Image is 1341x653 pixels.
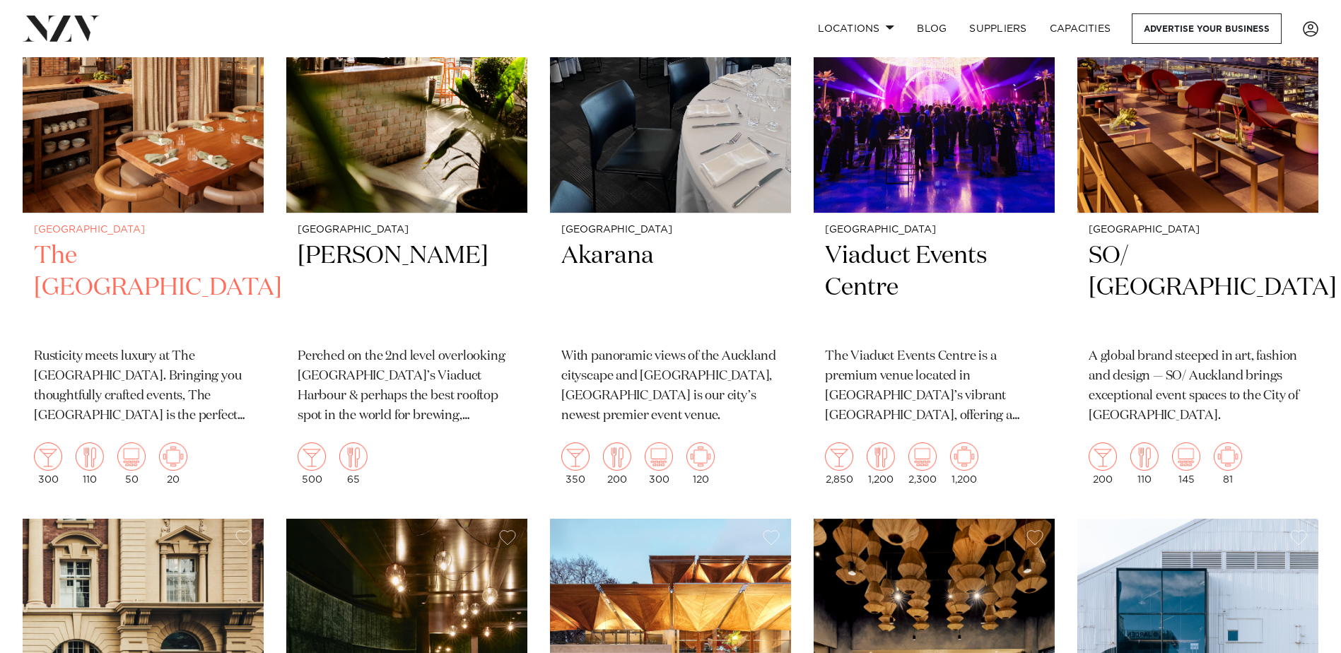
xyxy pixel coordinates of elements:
div: 110 [1130,442,1159,485]
img: dining.png [1130,442,1159,471]
div: 200 [1089,442,1117,485]
img: dining.png [867,442,895,471]
img: meeting.png [1214,442,1242,471]
img: theatre.png [117,442,146,471]
img: meeting.png [686,442,715,471]
img: meeting.png [159,442,187,471]
h2: Akarana [561,240,780,336]
div: 145 [1172,442,1200,485]
img: meeting.png [950,442,978,471]
div: 1,200 [950,442,978,485]
div: 2,850 [825,442,853,485]
div: 2,300 [908,442,937,485]
img: cocktail.png [298,442,326,471]
div: 65 [339,442,368,485]
img: cocktail.png [34,442,62,471]
a: SUPPLIERS [958,13,1038,44]
div: 20 [159,442,187,485]
img: cocktail.png [1089,442,1117,471]
div: 81 [1214,442,1242,485]
div: 50 [117,442,146,485]
h2: [PERSON_NAME] [298,240,516,336]
img: dining.png [603,442,631,471]
img: cocktail.png [825,442,853,471]
a: BLOG [906,13,958,44]
img: dining.png [339,442,368,471]
a: Capacities [1038,13,1123,44]
small: [GEOGRAPHIC_DATA] [561,225,780,235]
img: theatre.png [908,442,937,471]
div: 1,200 [867,442,895,485]
small: [GEOGRAPHIC_DATA] [1089,225,1307,235]
h2: SO/ [GEOGRAPHIC_DATA] [1089,240,1307,336]
div: 200 [603,442,631,485]
a: Advertise your business [1132,13,1282,44]
div: 350 [561,442,590,485]
img: cocktail.png [561,442,590,471]
p: Rusticity meets luxury at The [GEOGRAPHIC_DATA]. Bringing you thoughtfully crafted events, The [G... [34,347,252,426]
small: [GEOGRAPHIC_DATA] [34,225,252,235]
small: [GEOGRAPHIC_DATA] [298,225,516,235]
img: theatre.png [1172,442,1200,471]
div: 120 [686,442,715,485]
p: A global brand steeped in art, fashion and design — SO/ Auckland brings exceptional event spaces ... [1089,347,1307,426]
p: With panoramic views of the Auckland cityscape and [GEOGRAPHIC_DATA], [GEOGRAPHIC_DATA] is our ci... [561,347,780,426]
div: 300 [34,442,62,485]
h2: The [GEOGRAPHIC_DATA] [34,240,252,336]
img: dining.png [76,442,104,471]
div: 110 [76,442,104,485]
div: 500 [298,442,326,485]
img: theatre.png [645,442,673,471]
h2: Viaduct Events Centre [825,240,1043,336]
p: Perched on the 2nd level overlooking [GEOGRAPHIC_DATA]’s Viaduct Harbour & perhaps the best rooft... [298,347,516,426]
img: nzv-logo.png [23,16,100,41]
p: The Viaduct Events Centre is a premium venue located in [GEOGRAPHIC_DATA]’s vibrant [GEOGRAPHIC_D... [825,347,1043,426]
small: [GEOGRAPHIC_DATA] [825,225,1043,235]
a: Locations [807,13,906,44]
div: 300 [645,442,673,485]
